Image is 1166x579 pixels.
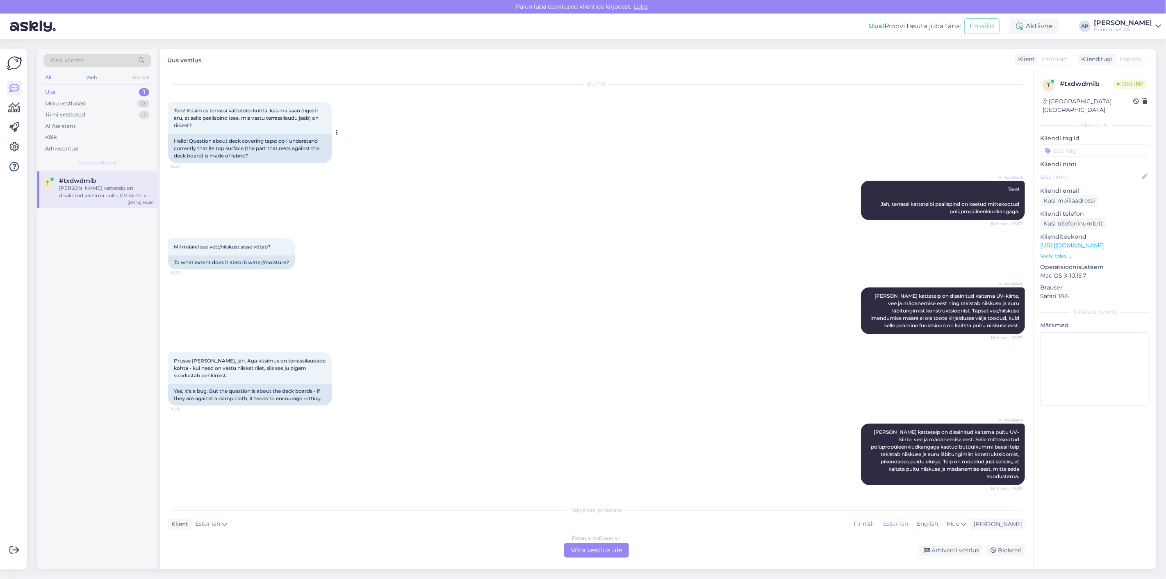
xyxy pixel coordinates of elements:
[1079,21,1091,32] div: AP
[986,545,1025,556] div: Blokeeri
[78,159,116,166] span: Uued vestlused
[51,56,84,65] span: Otsi kliente
[1040,210,1150,218] p: Kliendi telefon
[45,133,57,141] div: Kõik
[128,199,153,205] div: [DATE] 16:38
[1094,26,1152,33] div: Puumarket AS
[1040,233,1150,241] p: Klienditeekond
[131,72,151,83] div: Socials
[1040,309,1150,316] div: [PERSON_NAME]
[1040,263,1150,271] p: Operatsioonisüsteem
[137,100,149,108] div: 0
[168,506,1025,514] div: Valige keel ja vastake
[1040,283,1150,292] p: Brauser
[991,486,1023,492] span: Nähtud ✓ 16:38
[168,255,295,269] div: To what extent does it absorb water/moisture?
[1094,20,1152,26] div: [PERSON_NAME]
[991,335,1023,341] span: Nähtud ✓ 16:37
[572,535,621,542] div: Estonian to Estonian
[947,520,959,527] span: Muu
[1040,134,1150,143] p: Kliendi tag'id
[168,81,1025,88] div: [DATE]
[1040,195,1098,206] div: Küsi meiliaadressi
[1040,242,1105,249] a: [URL][DOMAIN_NAME]
[1015,55,1035,64] div: Klient
[1040,160,1150,169] p: Kliendi nimi
[171,406,201,412] span: 16:38
[59,185,153,199] div: [PERSON_NAME] katteteip on disainitud kaitsma puitu UV-kiirte, vee ja mädanemise eest. Selle mitt...
[1048,82,1050,88] span: t
[45,111,85,119] div: Tiimi vestlused
[1040,252,1150,260] p: Vaata edasi ...
[849,518,879,530] div: Finnish
[1040,218,1106,229] div: Küsi telefoninumbrit
[631,3,650,10] span: Luba
[195,520,220,529] span: Estonian
[970,520,1023,529] div: [PERSON_NAME]
[1043,97,1133,114] div: [GEOGRAPHIC_DATA], [GEOGRAPHIC_DATA]
[168,134,332,163] div: Hello! Question about deck covering tape: do I understand correctly that its top surface (the par...
[168,520,188,529] div: Klient
[168,384,332,406] div: Yes, it's a bug. But the question is about the deck boards - if they are against a damp cloth, it...
[992,174,1023,180] span: AI Assistent
[1042,55,1067,64] span: Estonian
[1040,271,1150,280] p: Mac OS X 10.15.7
[1060,79,1114,89] div: # txdwdmib
[174,358,327,378] span: Prusse [PERSON_NAME], jah. Aga küsimus on terrassilaudade kohta - kui need on vastu niisket riiet...
[869,21,961,31] div: Proovi tasuta juba täna:
[85,72,99,83] div: Web
[139,111,149,119] div: 1
[1040,321,1150,330] p: Märkmed
[1040,122,1150,129] div: Kliendi info
[45,100,86,108] div: Minu vestlused
[139,88,149,96] div: 1
[870,293,1020,328] span: [PERSON_NAME] katteteip on disainitud kaitsma UV-kiirte, vee ja mädanemise eest ning takistab nii...
[174,107,320,128] span: Tere! Küsimus terrassi katteteibi kohta: kas ma saan õigesti aru, et selle pealispind (see, mis v...
[564,543,629,558] div: Võta vestlus üle
[45,145,79,153] div: Arhiveeritud
[879,518,912,530] div: Estonian
[869,22,884,30] b: Uus!
[45,88,56,96] div: Uus
[171,270,201,276] span: 16:37
[1078,55,1113,64] div: Klienditugi
[1094,20,1161,33] a: [PERSON_NAME]Puumarket AS
[47,180,50,186] span: t
[919,545,982,556] div: Arhiveeri vestlus
[992,281,1023,287] span: AI Assistent
[871,429,1020,479] span: [PERSON_NAME] katteteip on disainitud kaitsma puitu UV-kiirte, vee ja mädanemise eest. Selle mitt...
[991,221,1023,227] span: Nähtud ✓ 16:37
[1040,144,1150,157] input: Lisa tag
[1114,80,1147,89] span: Online
[912,518,942,530] div: English
[1041,172,1140,181] input: Lisa nimi
[45,122,75,130] div: AI Assistent
[59,177,96,185] span: #txdwdmib
[43,72,53,83] div: All
[1120,55,1141,64] span: English
[171,163,201,169] span: 16:37
[174,244,271,250] span: Mil määral see vett/niiskust sisse võtab?
[1040,292,1150,301] p: Safari 18.6
[964,18,1000,34] button: Emailid
[7,55,22,71] img: Askly Logo
[1040,187,1150,195] p: Kliendi email
[1009,19,1059,34] div: Aktiivne
[992,417,1023,423] span: AI Assistent
[167,54,201,65] label: Uus vestlus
